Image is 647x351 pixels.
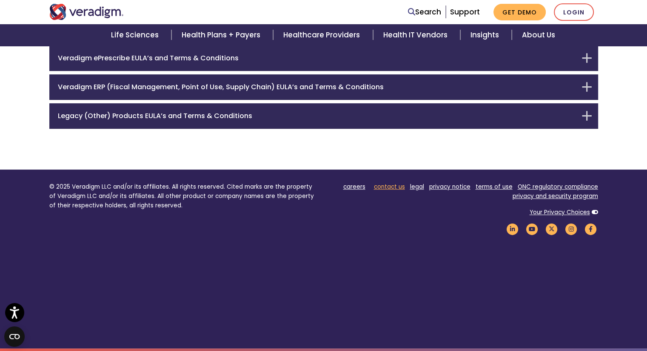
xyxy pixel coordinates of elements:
a: Search [408,6,441,18]
a: Health IT Vendors [373,24,460,46]
a: About Us [512,24,565,46]
h6: Veradigm ePrescribe EULA’s and Terms & Conditions [58,54,577,62]
a: Veradigm Instagram Link [564,225,579,233]
a: Life Sciences [101,24,171,46]
p: © 2025 Veradigm LLC and/or its affiliates. All rights reserved. Cited marks are the property of V... [49,182,317,210]
a: Health Plans + Payers [171,24,273,46]
a: Insights [460,24,512,46]
a: Get Demo [493,4,546,20]
a: Veradigm YouTube Link [525,225,539,233]
a: legal [410,183,424,191]
a: ONC regulatory compliance [518,183,598,191]
a: privacy notice [429,183,470,191]
a: Veradigm LinkedIn Link [505,225,520,233]
a: Your Privacy Choices [530,208,590,216]
a: careers [343,183,365,191]
a: Login [554,3,594,21]
a: contact us [374,183,405,191]
button: Open CMP widget [4,326,25,347]
a: Veradigm Facebook Link [584,225,598,233]
h6: Veradigm ERP (Fiscal Management, Point of Use, Supply Chain) EULA’s and Terms & Conditions [58,83,577,91]
a: Healthcare Providers [273,24,373,46]
a: Veradigm Twitter Link [544,225,559,233]
h6: Legacy (Other) Products EULA’s and Terms & Conditions [58,112,577,120]
a: Support [450,7,480,17]
a: privacy and security program [513,192,598,200]
img: Veradigm logo [49,4,124,20]
a: terms of use [476,183,513,191]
